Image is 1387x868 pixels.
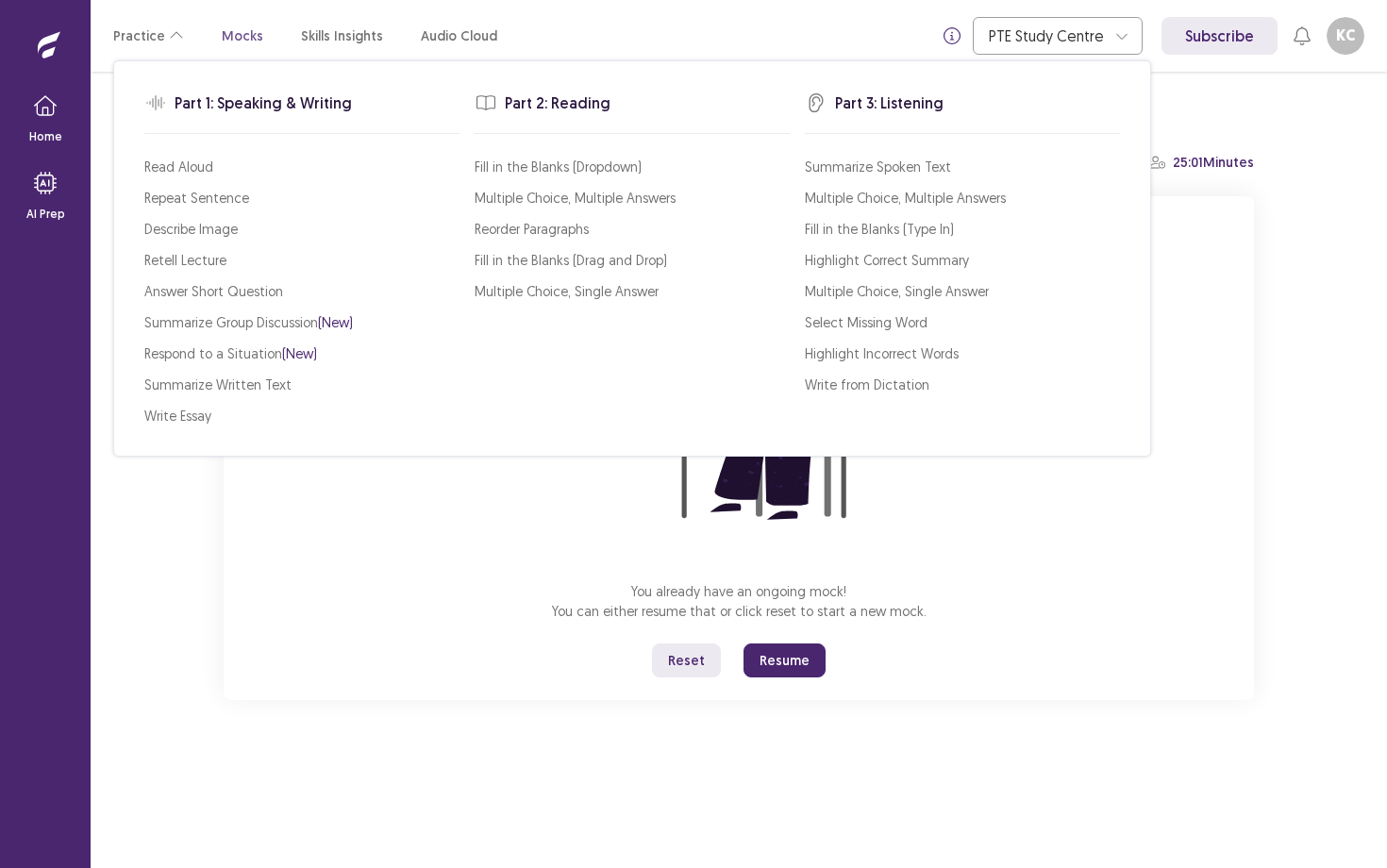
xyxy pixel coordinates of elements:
[475,188,676,208] a: Multiple Choice, Multiple Answers
[805,343,959,363] a: Highlight Incorrect Words
[301,26,383,46] a: Skills Insights
[144,188,249,208] a: Repeat Sentence
[805,281,989,301] a: Multiple Choice, Single Answer
[144,312,353,332] p: Summarize Group Discussion
[144,375,292,394] a: Summarize Written Text
[505,92,610,114] p: Part 2: Reading
[552,581,927,621] p: You already have an ongoing mock! You can either resume that or click reset to start a new mock.
[805,157,951,176] a: Summarize Spoken Text
[475,157,642,176] a: Fill in the Blanks (Dropdown)
[744,643,826,677] button: Resume
[222,26,263,46] a: Mocks
[144,312,353,332] a: Summarize Group Discussion(New)
[475,281,659,301] a: Multiple Choice, Single Answer
[144,343,317,363] a: Respond to a Situation(New)
[29,128,62,145] p: Home
[113,19,184,53] button: Practice
[805,188,1006,208] a: Multiple Choice, Multiple Answers
[144,157,213,176] a: Read Aloud
[475,250,667,270] a: Fill in the Blanks (Drag and Drop)
[1161,17,1278,55] a: Subscribe
[26,206,65,223] p: AI Prep
[144,250,226,270] a: Retell Lecture
[805,375,929,394] a: Write from Dictation
[1173,153,1254,173] p: 25:01 Minutes
[935,19,969,53] button: info
[805,250,969,270] a: Highlight Correct Summary
[805,219,954,239] a: Fill in the Blanks (Type In)
[1327,17,1364,55] button: KC
[318,314,353,330] span: (New)
[421,26,497,46] a: Audio Cloud
[989,18,1106,54] div: PTE Study Centre
[805,312,927,332] a: Select Missing Word
[144,343,317,363] p: Respond to a Situation
[835,92,944,114] p: Part 3: Listening
[475,219,589,239] a: Reorder Paragraphs
[652,643,721,677] button: Reset
[144,281,283,301] a: Answer Short Question
[144,406,211,426] a: Write Essay
[282,345,317,361] span: (New)
[144,219,238,239] a: Describe Image
[175,92,352,114] p: Part 1: Speaking & Writing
